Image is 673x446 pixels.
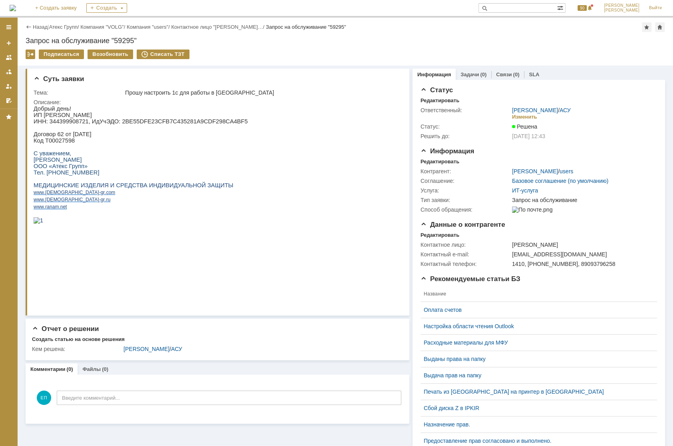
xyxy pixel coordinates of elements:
a: Расходные материалы для МФУ [424,339,647,346]
span: Решена [512,123,537,130]
a: Создать заявку [2,37,15,50]
span: Суть заявки [34,75,84,83]
span: . [71,84,72,90]
div: Сделать домашней страницей [655,22,665,32]
span: [DEMOGRAPHIC_DATA] [12,84,65,90]
div: Соглашение: [420,178,510,184]
div: Ответственный: [420,107,510,113]
a: Назад [33,24,48,30]
span: . [71,91,72,97]
a: SLA [529,71,539,77]
span: - [66,91,67,97]
a: Назначение прав. [424,421,647,428]
span: gr [67,91,72,97]
div: Редактировать [420,159,459,165]
div: Контактный e-mail: [420,251,510,258]
a: Настройка области чтения Outlook [424,323,647,329]
a: ИТ-услуга [512,187,538,194]
a: Предоставление прав согласовано и выполнено. [424,438,647,444]
a: Базовое соглашение (по умолчанию) [512,178,608,184]
a: Оплата счетов [424,307,647,313]
a: Мои заявки [2,80,15,93]
a: Связи [496,71,512,77]
div: Кем решена: [32,346,122,352]
img: По почте.png [512,206,552,213]
span: [DATE] 12:43 [512,133,545,139]
div: 1410, [PHONE_NUMBER], 89093796258 [512,261,653,267]
a: [PERSON_NAME] [123,346,169,352]
span: 90 [577,5,587,11]
a: Заявки в моей ответственности [2,65,15,78]
span: [PERSON_NAME] [604,3,639,8]
span: . [10,91,12,97]
span: Данные о контрагенте [420,221,505,228]
div: Создать [86,3,127,13]
span: ru [73,91,77,97]
a: Компания "users" [127,24,168,30]
div: / [512,168,573,174]
a: Заявки на командах [2,51,15,64]
div: (0) [102,366,108,372]
div: Статус: [420,123,510,130]
a: Печать из [GEOGRAPHIC_DATA] на принтер в [GEOGRAPHIC_DATA] [424,389,647,395]
div: Запрос на обслуживание "59295" [266,24,346,30]
div: Редактировать [420,97,459,104]
div: Услуга: [420,187,510,194]
span: ranam [12,99,25,104]
a: Выдача прав на папку [424,372,647,379]
div: / [127,24,171,30]
span: Статус [420,86,453,94]
div: [EMAIL_ADDRESS][DOMAIN_NAME] [512,251,653,258]
div: (0) [480,71,486,77]
a: АСУ [171,346,182,352]
div: / [512,107,571,113]
span: [PERSON_NAME] [604,8,639,13]
div: Решить до: [420,133,510,139]
span: ЕП [37,390,51,405]
div: Запрос на обслуживание "59295" [26,37,665,45]
span: - [66,84,67,90]
a: Атекс Групп [49,24,78,30]
a: Комментарии [30,366,66,372]
a: Файлы [82,366,101,372]
div: Прошу настроить 1с для работы в [GEOGRAPHIC_DATA] [125,89,398,96]
span: Информация [420,147,474,155]
a: [PERSON_NAME] [512,168,558,174]
span: com [73,84,82,90]
div: Создать статью на основе решения [32,336,125,343]
a: Контактное лицо "[PERSON_NAME]… [171,24,263,30]
div: Контактное лицо: [420,242,510,248]
a: Задачи [460,71,479,77]
a: Перейти на домашнюю страницу [10,5,16,11]
div: / [80,24,127,30]
span: Рекомендуемые статьи БЗ [420,275,520,283]
span: . [10,99,12,104]
div: (0) [67,366,73,372]
a: Выданы права на папку [424,356,647,362]
span: net [27,99,34,104]
div: Контактный телефон: [420,261,510,267]
div: Работа с массовостью [26,50,35,59]
span: gr [67,84,72,90]
div: Способ обращения: [420,206,510,213]
div: Тип заявки: [420,197,510,203]
div: (0) [513,71,520,77]
th: Название [420,286,651,302]
div: | [48,24,49,30]
a: [PERSON_NAME] [512,107,558,113]
a: АСУ [560,107,571,113]
div: Запрос на обслуживание [512,197,653,203]
a: Мои согласования [2,94,15,107]
span: Расширенный поиск [557,4,565,11]
div: Редактировать [420,232,459,238]
div: [PERSON_NAME] [512,242,653,248]
div: Изменить [512,114,537,120]
a: users [560,168,573,174]
span: Отчет о решении [32,325,99,333]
